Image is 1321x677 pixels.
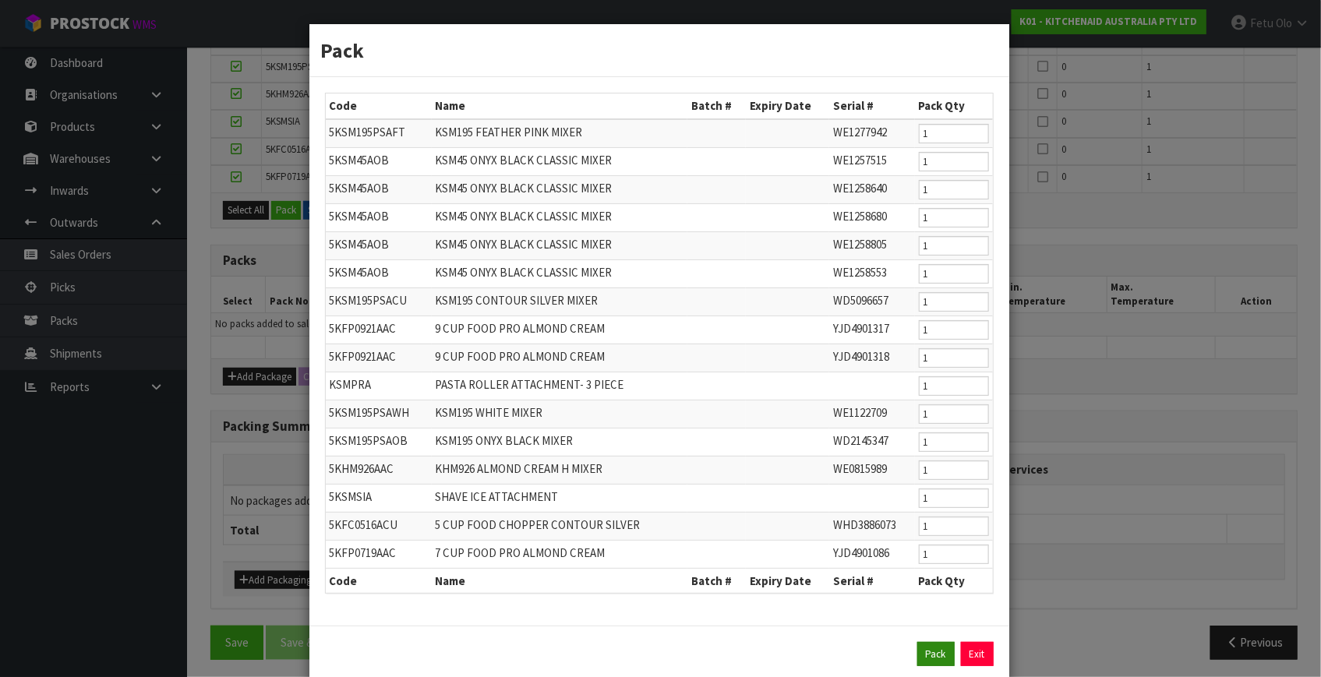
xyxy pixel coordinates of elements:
span: 5KSM45AOB [330,237,390,252]
th: Expiry Date [746,568,829,593]
span: 5KSM195PSAWH [330,405,410,420]
span: 5KSM45AOB [330,265,390,280]
span: KSM195 CONTOUR SILVER MIXER [436,293,599,308]
th: Name [432,93,688,118]
span: 5KSM45AOB [330,209,390,224]
span: 5KFC0516ACU [330,517,398,532]
button: Pack [917,642,955,667]
span: KSM195 ONYX BLACK MIXER [436,433,574,448]
th: Batch # [687,568,746,593]
span: KSMPRA [330,377,372,392]
span: WHD3886073 [833,517,896,532]
span: WE0815989 [833,461,887,476]
span: 5KSM195PSACU [330,293,408,308]
th: Serial # [829,568,915,593]
span: 5KSMSIA [330,489,373,504]
span: WE1122709 [833,405,887,420]
span: 5KSM45AOB [330,181,390,196]
th: Pack Qty [915,93,993,118]
span: 9 CUP FOOD PRO ALMOND CREAM [436,321,606,336]
th: Name [432,568,688,593]
span: WE1257515 [833,153,887,167]
span: KSM45 ONYX BLACK CLASSIC MIXER [436,237,613,252]
th: Expiry Date [746,93,829,118]
span: KSM195 FEATHER PINK MIXER [436,125,583,139]
span: YJD4901317 [833,321,889,336]
th: Code [326,568,432,593]
span: 5KSM195PSAFT [330,125,406,139]
th: Code [326,93,432,118]
span: 5KSM195PSAOB [330,433,408,448]
span: 5KFP0921AAC [330,349,397,364]
span: KSM45 ONYX BLACK CLASSIC MIXER [436,153,613,167]
span: 5KFP0719AAC [330,545,397,560]
span: KSM45 ONYX BLACK CLASSIC MIXER [436,265,613,280]
th: Batch # [687,93,746,118]
span: PASTA ROLLER ATTACHMENT- 3 PIECE [436,377,624,392]
a: Exit [961,642,994,667]
span: 5KFP0921AAC [330,321,397,336]
h3: Pack [321,36,998,65]
span: 5 CUP FOOD CHOPPER CONTOUR SILVER [436,517,641,532]
span: 9 CUP FOOD PRO ALMOND CREAM [436,349,606,364]
span: WE1258553 [833,265,887,280]
span: KSM45 ONYX BLACK CLASSIC MIXER [436,181,613,196]
span: KSM195 WHITE MIXER [436,405,543,420]
span: WE1258680 [833,209,887,224]
th: Serial # [829,93,915,118]
span: WE1258805 [833,237,887,252]
span: YJD4901086 [833,545,889,560]
span: KSM45 ONYX BLACK CLASSIC MIXER [436,209,613,224]
span: WE1277942 [833,125,887,139]
span: 5KHM926AAC [330,461,394,476]
span: YJD4901318 [833,349,889,364]
span: WD5096657 [833,293,888,308]
span: 7 CUP FOOD PRO ALMOND CREAM [436,545,606,560]
span: SHAVE ICE ATTACHMENT [436,489,559,504]
span: KHM926 ALMOND CREAM H MIXER [436,461,603,476]
span: WD2145347 [833,433,888,448]
th: Pack Qty [915,568,993,593]
span: 5KSM45AOB [330,153,390,167]
span: WE1258640 [833,181,887,196]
